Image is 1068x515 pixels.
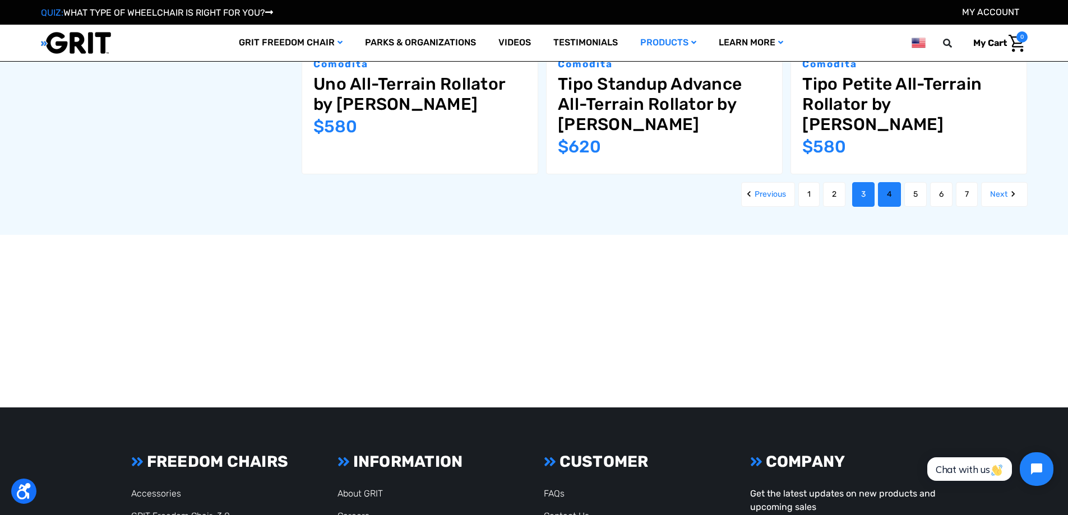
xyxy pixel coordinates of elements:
[750,487,936,514] p: Get the latest updates on new products and upcoming sales
[973,38,1007,48] span: My Cart
[41,7,63,18] span: QUIZ:
[823,182,845,207] a: Page 2 of 7
[915,443,1063,495] iframe: Tidio Chat
[337,452,524,471] h3: INFORMATION
[802,74,1015,134] a: Tipo Petite All-Terrain Rollator by Comodita,$580.00
[629,25,708,61] a: Products
[930,182,953,207] a: Page 6 of 7
[956,182,978,207] a: Page 7 of 7
[912,36,925,50] img: us.png
[228,25,354,61] a: GRIT Freedom Chair
[337,488,383,499] a: About GRIT
[981,182,1028,207] a: Next
[313,57,526,72] p: Comodita
[965,31,1028,55] a: Cart with 0 items
[544,488,565,499] a: FAQs
[487,25,542,61] a: Videos
[904,182,927,207] a: Page 5 of 7
[948,31,965,55] input: Search
[802,137,846,157] span: $580
[750,452,936,471] h3: COMPANY
[962,7,1019,17] a: Account
[131,488,181,499] a: Accessories
[313,117,357,137] span: $580
[1016,31,1028,43] span: 0
[708,25,794,61] a: Learn More
[544,452,730,471] h3: CUSTOMER
[878,182,901,207] a: Page 4 of 7
[289,182,1028,207] nav: pagination
[313,74,526,114] a: Uno All-Terrain Rollator by Comodita,$580.00
[542,25,629,61] a: Testimonials
[741,182,795,207] a: Previous
[41,31,111,54] img: GRIT All-Terrain Wheelchair and Mobility Equipment
[558,74,771,134] a: Tipo Standup Advance All-Terrain Rollator by Comodita,$620.00
[802,57,1015,72] p: Comodita
[558,137,601,157] span: $620
[798,182,820,207] a: Page 1 of 7
[41,7,273,18] a: QUIZ:WHAT TYPE OF WHEELCHAIR IS RIGHT FOR YOU?
[131,452,317,471] h3: FREEDOM CHAIRS
[354,25,487,61] a: Parks & Organizations
[558,57,771,72] p: Comodita
[1009,35,1025,52] img: Cart
[852,182,875,207] a: Page 3 of 7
